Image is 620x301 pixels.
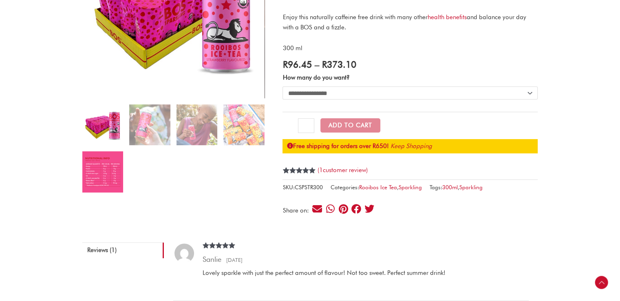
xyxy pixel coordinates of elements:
[223,257,243,263] time: [DATE]
[390,142,432,150] a: Keep Shopping
[298,118,314,133] input: Product quantity
[427,13,466,21] a: health benefits
[203,255,221,263] strong: Sanlie
[314,59,319,70] span: –
[282,182,322,193] span: SKU:
[442,184,457,190] a: 300ml
[330,182,421,193] span: Categories: ,
[223,104,264,145] img: Sparkling Strawberry Rooibos Ice Tea - Image 4
[317,166,367,174] a: (1customer review)
[322,59,327,70] span: R
[203,268,519,278] p: Lovely sparkle with just the perfect amount of flavour! Not too sweet. Perfect summer drink!
[82,151,123,192] img: Sparkling Strawberry Rooibos Ice Tea - Image 5
[82,104,123,145] img: sparkling strawberry rooibos ice tea
[282,59,311,70] bdi: 96.45
[429,182,482,193] span: Tags: ,
[287,142,388,150] strong: Free shipping for orders over R650!
[459,184,482,190] a: Sparkling
[338,203,349,214] div: Share on pinterest
[320,118,380,133] button: Add to Cart
[177,104,217,145] img: Sparkling Strawberry Rooibos Ice Tea - Image 3
[282,208,311,214] div: Share on:
[282,12,538,33] p: Enjoy this naturally caffeine free drink with many other and balance your day with a BOS and a fi...
[282,74,349,81] label: How many do you want?
[203,242,236,264] span: Rated out of 5
[398,184,421,190] a: Sparkling
[351,203,362,214] div: Share on facebook
[294,184,322,190] span: CSPSTR300
[82,242,164,259] a: Reviews (1)
[282,167,316,201] span: Rated out of 5 based on customer rating
[282,43,538,53] p: 300 ml
[319,166,322,174] span: 1
[282,59,287,70] span: R
[325,203,336,214] div: Share on whatsapp
[129,104,170,145] img: Sparkling Strawberry Rooibos Ice Tea - Image 2
[312,203,323,214] div: Share on email
[282,167,286,183] span: 1
[359,184,397,190] a: Rooibos Ice Tea
[364,203,375,214] div: Share on twitter
[322,59,356,70] bdi: 373.10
